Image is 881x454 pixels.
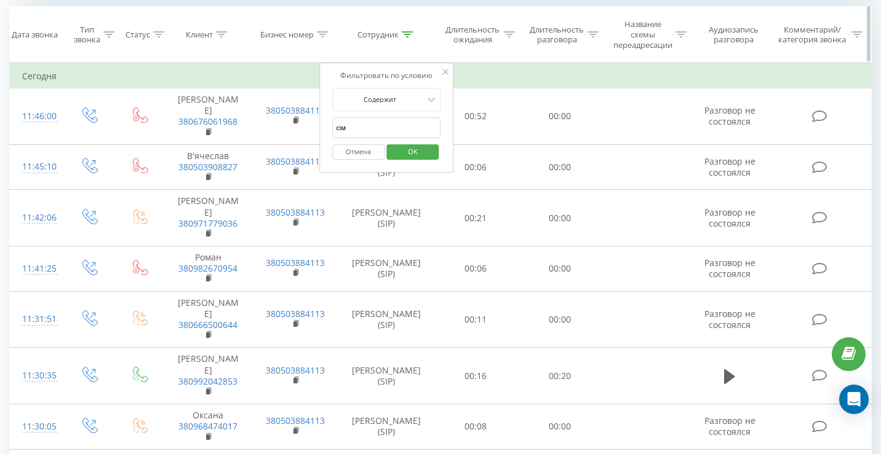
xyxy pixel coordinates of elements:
div: 11:30:35 [22,364,51,388]
a: 380676061968 [178,115,237,127]
td: 00:06 [434,144,518,190]
a: 380503884113 [266,308,325,319]
div: Статус [126,29,150,40]
div: Аудиозапись разговора [701,25,767,45]
div: 11:30:05 [22,415,51,439]
td: [PERSON_NAME] (SIP) [340,291,434,348]
a: 380503884113 [266,257,325,268]
td: 00:21 [434,190,518,246]
a: 380503884113 [266,206,325,218]
div: 11:46:00 [22,104,51,128]
div: 11:45:10 [22,155,51,179]
td: 00:06 [434,246,518,292]
div: Длительность ожидания [445,25,501,45]
div: 11:41:25 [22,257,51,281]
span: Разговор не состоялся [704,206,755,229]
span: OK [396,142,430,161]
input: Введите значение [332,117,440,139]
span: Разговор не состоялся [704,104,755,127]
td: 00:00 [518,144,602,190]
div: Название схемы переадресации [613,19,672,50]
a: 380982670954 [178,262,237,274]
div: 11:42:06 [22,206,51,230]
button: OK [386,144,439,160]
div: Тип звонка [74,25,100,45]
a: 380503908827 [178,161,237,173]
td: 00:00 [518,88,602,145]
td: 00:00 [518,291,602,348]
td: 00:00 [518,190,602,246]
div: Длительность разговора [529,25,585,45]
a: 380503884113 [266,364,325,376]
td: [PERSON_NAME] [164,348,252,404]
td: [PERSON_NAME] (SIP) [340,190,434,246]
div: 11:31:51 [22,307,51,331]
div: Open Intercom Messenger [839,385,869,414]
td: 00:16 [434,348,518,404]
td: 00:11 [434,291,518,348]
div: Бизнес номер [260,29,314,40]
td: Сегодня [10,64,872,88]
td: 00:20 [518,348,602,404]
div: Комментарий/категория звонка [776,25,848,45]
a: 380666500644 [178,319,237,331]
a: 380968474017 [178,420,237,432]
td: 00:00 [518,404,602,450]
a: 380992042853 [178,375,237,387]
td: [PERSON_NAME] (SIP) [340,348,434,404]
span: Разговор не состоялся [704,155,755,178]
div: Клиент [186,29,213,40]
td: [PERSON_NAME] [164,190,252,246]
button: Отмена [332,144,385,160]
td: Роман [164,246,252,292]
a: 380971779036 [178,217,237,229]
td: [PERSON_NAME] [164,88,252,145]
td: 00:52 [434,88,518,145]
span: Разговор не состоялся [704,257,755,280]
a: 380503884113 [266,155,325,167]
div: Фильтровать по условию [332,69,440,82]
td: Оксана [164,404,252,450]
span: Разговор не состоялся [704,308,755,331]
td: [PERSON_NAME] [164,291,252,348]
span: Разговор не состоялся [704,415,755,437]
a: 380503884113 [266,415,325,426]
a: 380503884113 [266,104,325,116]
td: В'ячеслав [164,144,252,190]
td: [PERSON_NAME] (SIP) [340,246,434,292]
td: [PERSON_NAME] (SIP) [340,404,434,450]
div: Сотрудник [357,29,399,40]
td: 00:00 [518,246,602,292]
div: Дата звонка [12,29,58,40]
td: 00:08 [434,404,518,450]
